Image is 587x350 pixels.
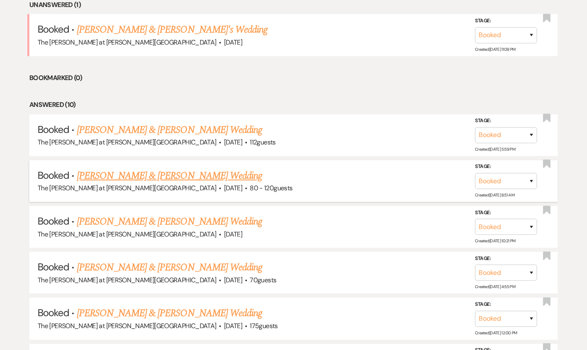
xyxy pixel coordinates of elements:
span: 70 guests [250,276,276,284]
span: The [PERSON_NAME] at [PERSON_NAME][GEOGRAPHIC_DATA] [38,38,216,47]
label: Stage: [475,208,537,218]
span: Booked [38,260,69,273]
label: Stage: [475,162,537,171]
span: Booked [38,215,69,227]
span: [DATE] [224,38,242,47]
li: Bookmarked (0) [29,73,558,83]
label: Stage: [475,254,537,263]
a: [PERSON_NAME] & [PERSON_NAME]'s Wedding [77,22,268,37]
span: [DATE] [224,322,242,330]
span: Created: [DATE] 8:51 AM [475,192,514,198]
a: [PERSON_NAME] & [PERSON_NAME] Wedding [77,260,262,275]
span: [DATE] [224,276,242,284]
span: 80 - 120 guests [250,184,292,192]
span: 112 guests [250,138,275,147]
span: The [PERSON_NAME] at [PERSON_NAME][GEOGRAPHIC_DATA] [38,276,216,284]
span: The [PERSON_NAME] at [PERSON_NAME][GEOGRAPHIC_DATA] [38,322,216,330]
span: The [PERSON_NAME] at [PERSON_NAME][GEOGRAPHIC_DATA] [38,184,216,192]
a: [PERSON_NAME] & [PERSON_NAME] Wedding [77,168,262,183]
span: Created: [DATE] 4:55 PM [475,284,515,289]
span: The [PERSON_NAME] at [PERSON_NAME][GEOGRAPHIC_DATA] [38,230,216,239]
span: [DATE] [224,184,242,192]
span: Created: [DATE] 5:59 PM [475,147,515,152]
label: Stage: [475,116,537,125]
span: Booked [38,23,69,35]
span: [DATE] [224,138,242,147]
span: Created: [DATE] 10:21 PM [475,238,515,244]
span: The [PERSON_NAME] at [PERSON_NAME][GEOGRAPHIC_DATA] [38,138,216,147]
li: Answered (10) [29,99,558,110]
span: Created: [DATE] 12:00 PM [475,330,517,336]
a: [PERSON_NAME] & [PERSON_NAME] Wedding [77,123,262,137]
span: Booked [38,123,69,136]
span: Created: [DATE] 11:09 PM [475,46,515,52]
label: Stage: [475,300,537,309]
span: 175 guests [250,322,277,330]
label: Stage: [475,17,537,26]
span: Booked [38,306,69,319]
a: [PERSON_NAME] & [PERSON_NAME] Wedding [77,306,262,321]
a: [PERSON_NAME] & [PERSON_NAME] Wedding [77,214,262,229]
span: [DATE] [224,230,242,239]
span: Booked [38,169,69,182]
